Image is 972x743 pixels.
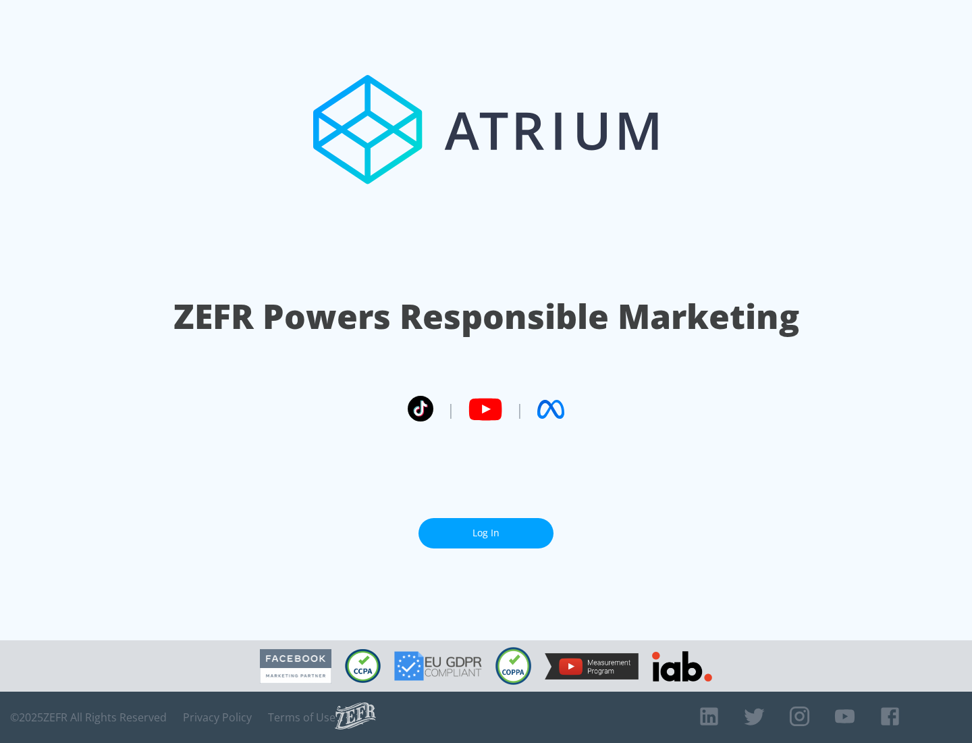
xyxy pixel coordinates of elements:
img: CCPA Compliant [345,649,381,683]
img: COPPA Compliant [495,647,531,685]
img: YouTube Measurement Program [545,653,639,680]
h1: ZEFR Powers Responsible Marketing [173,293,799,340]
img: Facebook Marketing Partner [260,649,331,684]
img: GDPR Compliant [394,651,482,681]
span: | [516,399,524,419]
span: © 2025 ZEFR All Rights Reserved [10,711,167,724]
img: IAB [652,651,712,682]
a: Privacy Policy [183,711,252,724]
span: | [447,399,455,419]
a: Terms of Use [268,711,335,724]
a: Log In [418,518,553,548]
